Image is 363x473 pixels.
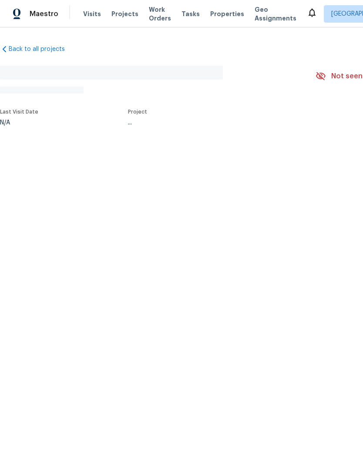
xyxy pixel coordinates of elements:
[83,10,101,18] span: Visits
[30,10,58,18] span: Maestro
[128,120,295,126] div: ...
[149,5,171,23] span: Work Orders
[128,109,147,114] span: Project
[255,5,296,23] span: Geo Assignments
[111,10,138,18] span: Projects
[210,10,244,18] span: Properties
[181,11,200,17] span: Tasks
